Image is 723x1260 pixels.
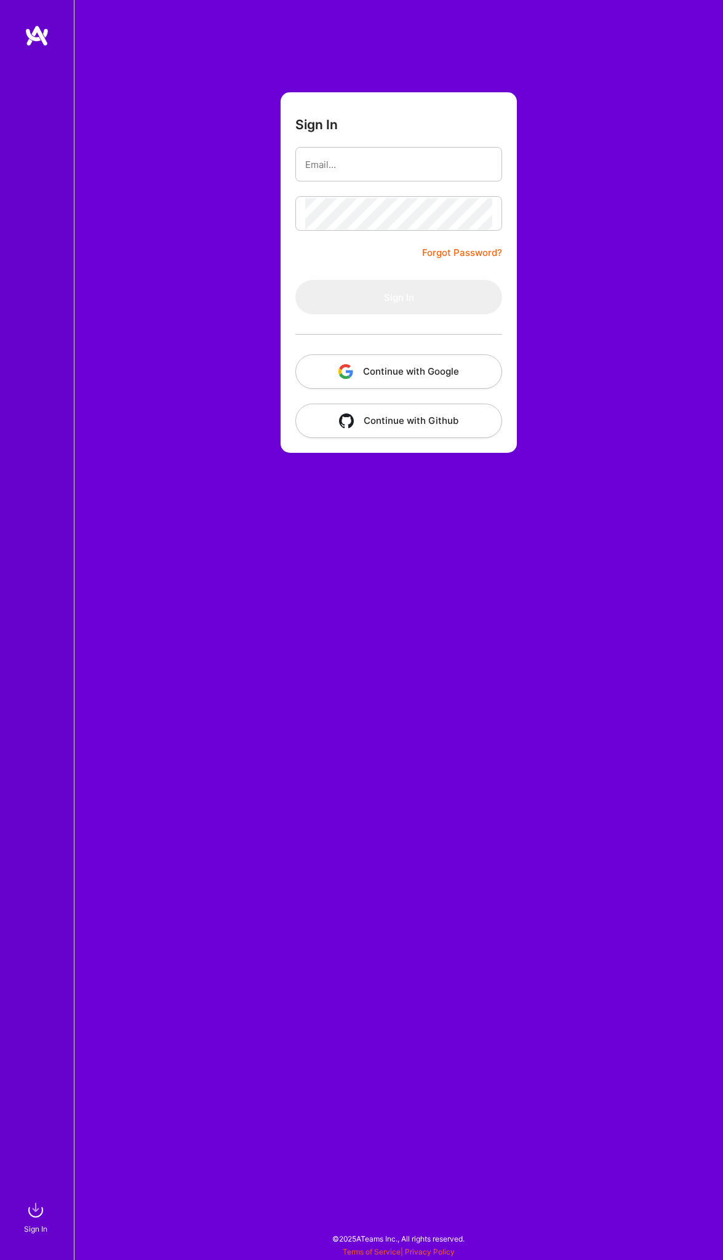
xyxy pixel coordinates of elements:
[26,1198,48,1235] a: sign inSign In
[23,1198,48,1222] img: sign in
[422,245,502,260] a: Forgot Password?
[295,280,502,314] button: Sign In
[295,404,502,438] button: Continue with Github
[343,1247,455,1256] span: |
[339,413,354,428] img: icon
[295,117,338,132] h3: Sign In
[24,1222,47,1235] div: Sign In
[405,1247,455,1256] a: Privacy Policy
[305,149,492,180] input: Email...
[338,364,353,379] img: icon
[343,1247,401,1256] a: Terms of Service
[295,354,502,389] button: Continue with Google
[25,25,49,47] img: logo
[74,1223,723,1254] div: © 2025 ATeams Inc., All rights reserved.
